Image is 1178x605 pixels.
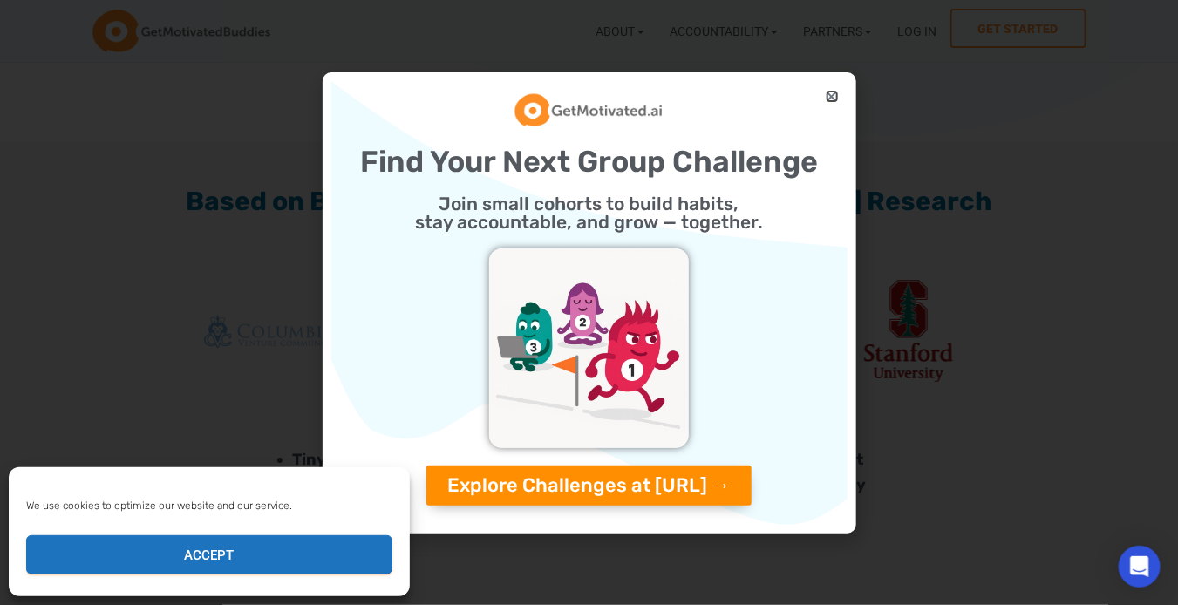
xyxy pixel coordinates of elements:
[826,90,839,103] a: Close
[447,476,731,495] span: Explore Challenges at [URL] →
[489,248,689,448] img: challenges_getmotivatedAI
[340,147,839,177] h2: Find Your Next Group Challenge
[26,498,391,513] div: We use cookies to optimize our website and our service.
[340,194,839,231] h2: Join small cohorts to build habits, stay accountable, and grow — together.
[1119,546,1161,588] div: Open Intercom Messenger
[514,91,664,130] img: GetMotivatedAI Logo
[426,466,752,506] a: Explore Challenges at [URL] →
[26,535,392,574] button: Accept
